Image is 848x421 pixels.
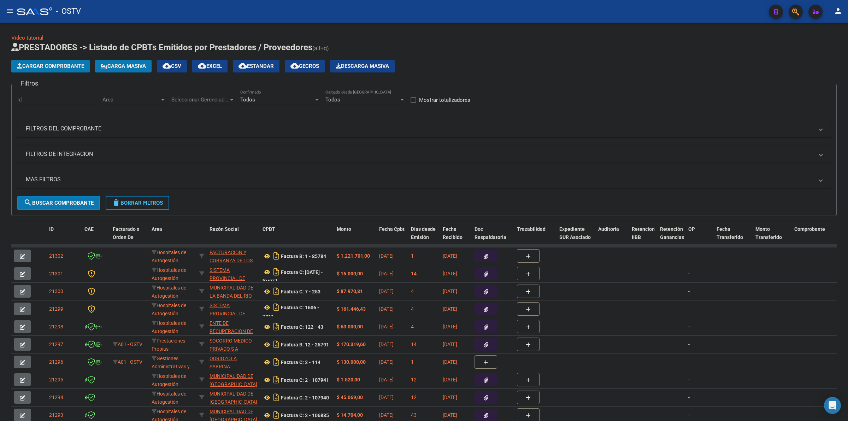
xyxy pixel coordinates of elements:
[152,226,162,232] span: Area
[17,196,100,210] button: Buscar Comprobante
[281,395,329,400] strong: Factura C: 2 - 107940
[325,97,340,103] span: Todos
[49,324,63,329] span: 21298
[717,226,743,240] span: Fecha Transferido
[95,60,152,72] button: Carga Masiva
[443,271,457,276] span: [DATE]
[171,97,229,103] span: Seleccionar Gerenciador
[272,409,281,421] i: Descargar documento
[514,222,556,253] datatable-header-cell: Trazabilidad
[379,377,394,382] span: [DATE]
[379,271,394,276] span: [DATE]
[17,146,831,163] mat-expansion-panel-header: FILTROS DE INTEGRACION
[157,60,187,72] button: CSV
[411,253,414,259] span: 1
[688,341,690,347] span: -
[755,226,782,240] span: Monto Transferido
[290,62,299,70] mat-icon: cloud_download
[210,338,252,352] span: SOCORRO MEDICO PRIVADO S A
[26,176,814,183] mat-panel-title: MAS FILTROS
[238,63,274,69] span: Estandar
[714,222,753,253] datatable-header-cell: Fecha Transferido
[379,324,394,329] span: [DATE]
[411,226,436,240] span: Días desde Emisión
[281,377,329,383] strong: Factura C: 2 - 107941
[337,288,363,294] strong: $ 87.970,81
[113,226,139,240] span: Facturado x Orden De
[312,45,329,52] span: (alt+q)
[210,267,245,289] span: SISTEMA PROVINCIAL DE SALUD
[106,196,169,210] button: Borrar Filtros
[517,226,546,232] span: Trazabilidad
[337,271,363,276] strong: $ 16.000,00
[556,222,595,253] datatable-header-cell: Expediente SUR Asociado
[149,222,196,253] datatable-header-cell: Area
[688,394,690,400] span: -
[233,60,279,72] button: Estandar
[192,60,228,72] button: EXCEL
[210,372,257,387] div: 30999262542
[472,222,514,253] datatable-header-cell: Doc Respaldatoria
[379,394,394,400] span: [DATE]
[411,341,417,347] span: 14
[152,303,186,316] span: Hospitales de Autogestión
[110,222,149,253] datatable-header-cell: Facturado x Orden De
[443,394,457,400] span: [DATE]
[263,226,275,232] span: CPBT
[660,226,684,240] span: Retención Ganancias
[688,306,690,312] span: -
[337,306,366,312] strong: $ 161.446,43
[263,269,323,285] strong: Factura C: [DATE] - [DATE]
[152,356,190,378] span: Gestiones Administrativas y Otros
[26,125,814,133] mat-panel-title: FILTROS DEL COMPROBANTE
[210,356,237,369] span: ODRIOZOLA SABRINA
[272,250,281,262] i: Descargar documento
[834,7,842,15] mat-icon: person
[210,285,253,307] span: MUNICIPALIDAD DE LA BANDA DEL RIO SALI
[210,390,257,405] div: 30999262542
[272,321,281,332] i: Descargar documento
[210,320,256,374] span: ENTE DE RECUPERACION DE FONDOS PARA EL FORTALECIMIENTO DEL SISTEMA DE SALUD DE MENDOZA (REFORSAL)...
[210,226,239,232] span: Razón Social
[281,359,320,365] strong: Factura C: 2 - 114
[440,222,472,253] datatable-header-cell: Fecha Recibido
[688,412,690,418] span: -
[336,63,389,69] span: Descarga Masiva
[411,412,417,418] span: 43
[11,42,312,52] span: PRESTADORES -> Listado de CPBTs Emitidos por Prestadores / Proveedores
[337,377,360,382] strong: $ 1.520,00
[475,226,506,240] span: Doc Respaldatoria
[152,250,186,263] span: Hospitales de Autogestión
[598,226,619,232] span: Auditoria
[411,394,417,400] span: 12
[379,359,394,365] span: [DATE]
[688,377,690,382] span: -
[152,267,186,281] span: Hospitales de Autogestión
[688,271,690,276] span: -
[272,266,281,277] i: Descargar documento
[49,306,63,312] span: 21299
[272,374,281,385] i: Descargar documento
[272,356,281,368] i: Descargar documento
[281,413,329,418] strong: Factura C: 2 - 106885
[112,200,163,206] span: Borrar Filtros
[272,302,281,313] i: Descargar documento
[152,285,186,299] span: Hospitales de Autogestión
[210,302,257,316] div: 30691822849
[210,248,257,263] div: 30715497456
[685,222,714,253] datatable-header-cell: OP
[210,250,253,279] span: FACTURACION Y COBRANZA DE LOS EFECTORES PUBLICOS S.E.
[56,4,81,19] span: - OSTV
[376,222,408,253] datatable-header-cell: Fecha Cpbt
[260,222,334,253] datatable-header-cell: CPBT
[443,341,457,347] span: [DATE]
[24,200,94,206] span: Buscar Comprobante
[290,63,319,69] span: Gecros
[49,271,63,276] span: 21301
[49,226,54,232] span: ID
[419,96,470,104] span: Mostrar totalizadores
[49,253,63,259] span: 21302
[210,373,257,395] span: MUNICIPALIDAD DE [GEOGRAPHIC_DATA][PERSON_NAME]
[443,359,457,365] span: [DATE]
[443,288,457,294] span: [DATE]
